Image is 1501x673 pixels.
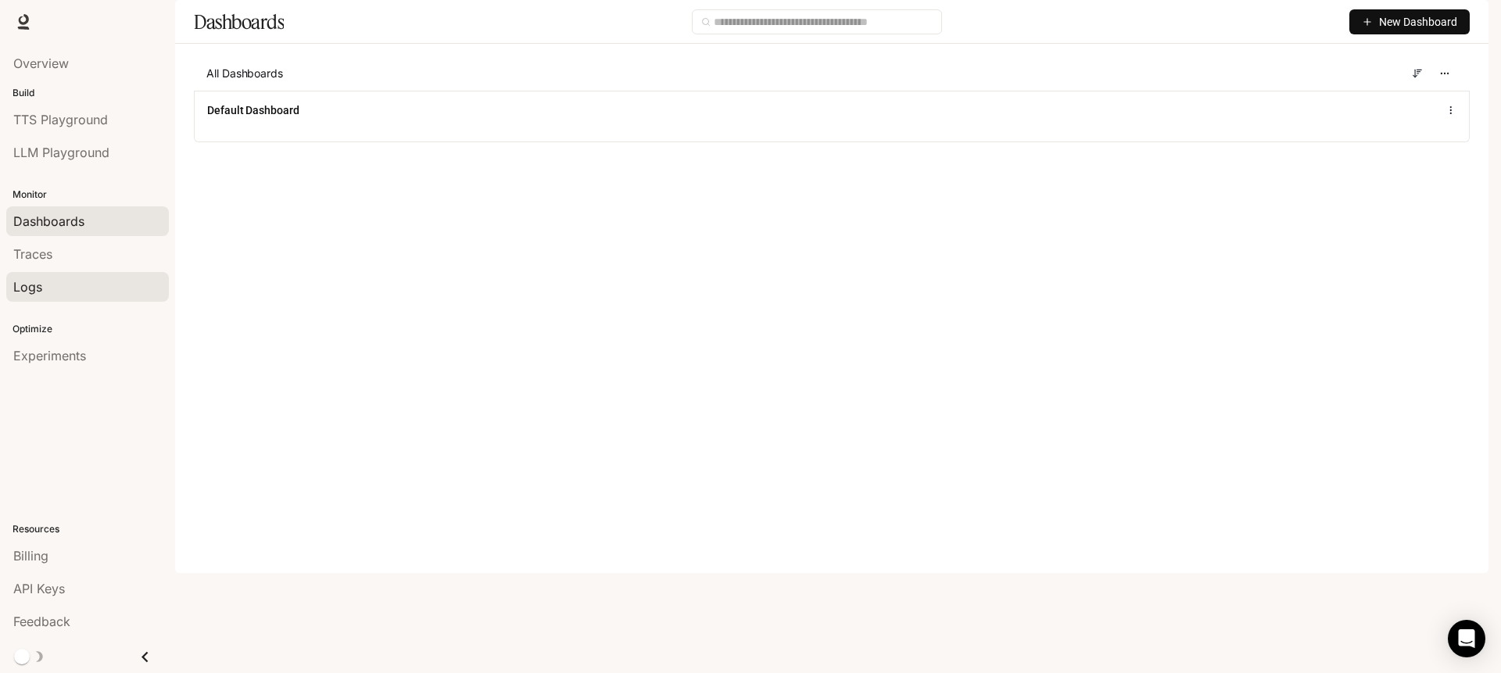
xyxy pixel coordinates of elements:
[207,102,299,118] a: Default Dashboard
[1349,9,1470,34] button: New Dashboard
[1448,620,1485,657] div: Open Intercom Messenger
[194,6,284,38] h1: Dashboards
[1379,13,1457,30] span: New Dashboard
[206,66,283,81] span: All Dashboards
